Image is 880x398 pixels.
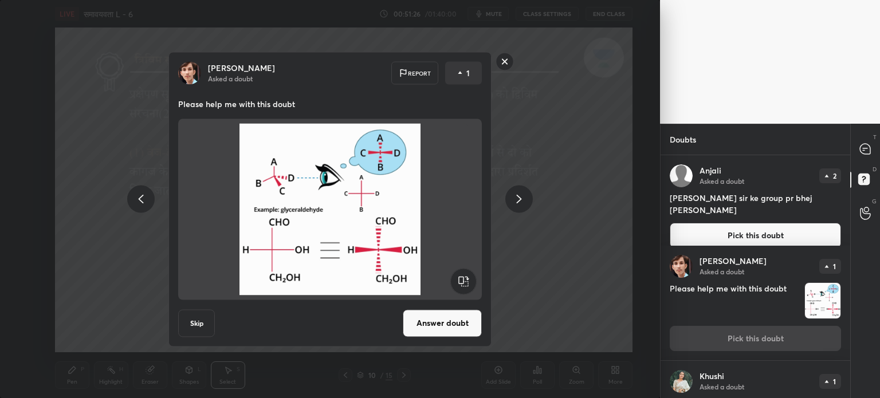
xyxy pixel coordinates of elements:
[670,223,841,248] button: Pick this doubt
[208,73,253,82] p: Asked a doubt
[700,382,744,391] p: Asked a doubt
[670,282,800,319] h4: Please help me with this doubt
[700,257,767,266] p: [PERSON_NAME]
[661,155,850,398] div: grid
[178,61,201,84] img: 6f80aa90a0aa465b8e6fbac4c883bde4.jpg
[872,197,877,206] p: G
[208,63,275,72] p: [PERSON_NAME]
[833,172,836,179] p: 2
[391,61,438,84] div: Report
[661,124,705,155] p: Doubts
[178,98,482,109] p: Please help me with this doubt
[873,133,877,141] p: T
[700,372,724,381] p: Khushi
[192,123,468,295] img: 175681225155FGAK.jpg
[178,309,215,337] button: Skip
[700,166,721,175] p: Anjali
[700,267,744,276] p: Asked a doubt
[873,165,877,174] p: D
[403,309,482,337] button: Answer doubt
[833,263,836,270] p: 1
[670,255,693,278] img: 6f80aa90a0aa465b8e6fbac4c883bde4.jpg
[833,378,836,385] p: 1
[805,283,840,318] img: 175681225155FGAK.jpg
[466,67,470,78] p: 1
[670,192,841,216] h4: [PERSON_NAME] sir ke group pr bhej [PERSON_NAME]
[670,164,693,187] img: default.png
[670,370,693,393] img: 050bdd84219e409090e139068f82c2d8.jpg
[700,176,744,186] p: Asked a doubt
